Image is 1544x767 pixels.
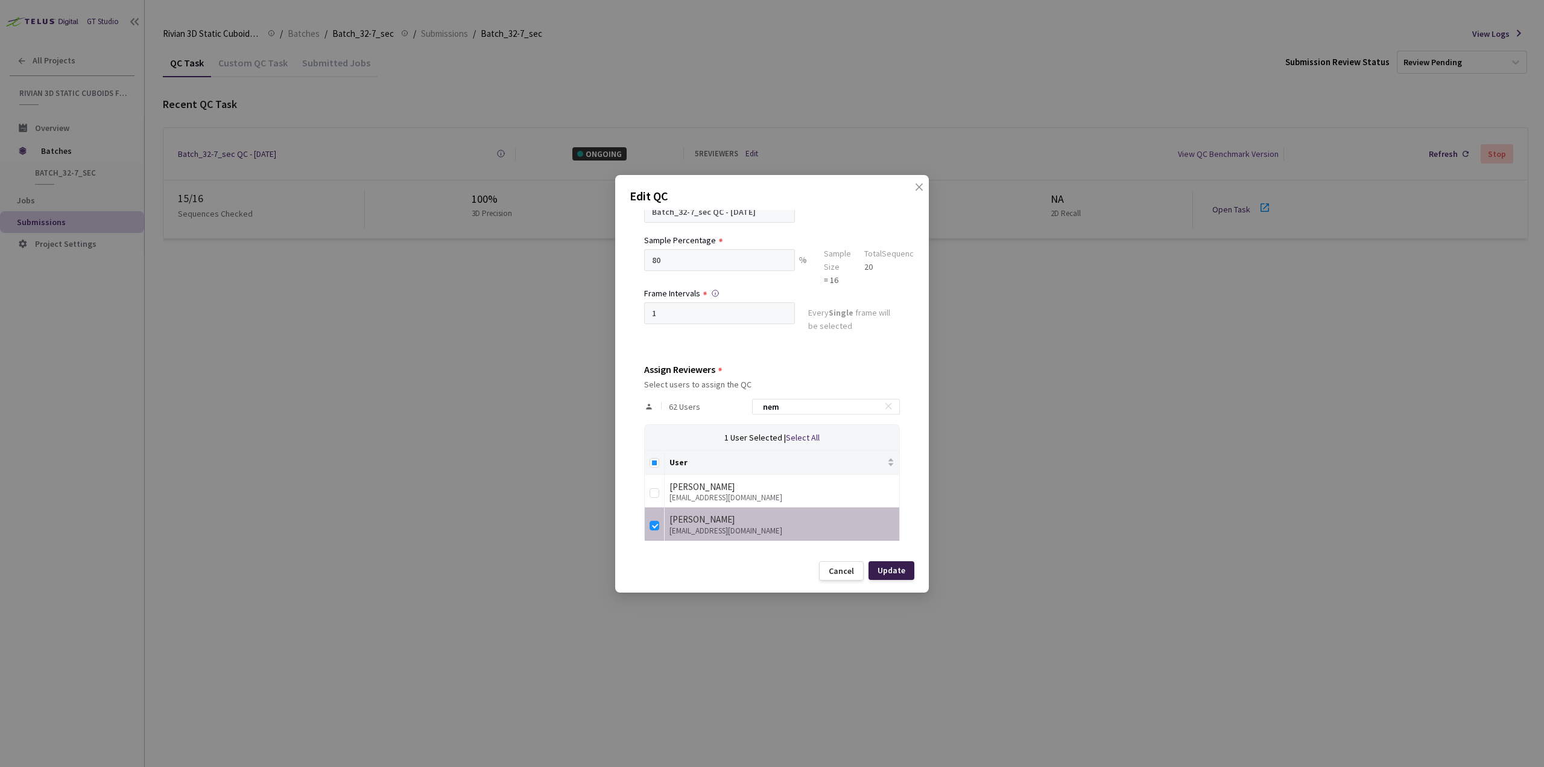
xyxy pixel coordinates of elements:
span: 1 User Selected | [724,432,786,443]
th: User [665,451,900,475]
button: Close [902,182,922,202]
span: close [914,182,924,216]
strong: Single [829,307,853,318]
div: [PERSON_NAME] [669,512,894,527]
div: [PERSON_NAME] [669,480,894,494]
div: 20 [864,260,923,273]
div: Update [878,565,905,575]
div: Sample Percentage [644,234,716,247]
div: Every frame will be selected [808,306,900,335]
input: e.g. 10 [644,249,795,271]
span: 62 Users [669,402,700,412]
div: Cancel [829,566,854,576]
input: Enter frame interval [644,302,795,324]
div: Sample Size [824,247,851,273]
div: % [795,249,811,287]
div: Select users to assign the QC [644,380,900,389]
p: Edit QC [630,187,914,205]
span: Select All [786,432,820,443]
div: [EMAIL_ADDRESS][DOMAIN_NAME] [669,494,894,502]
div: Frame Intervals [644,287,700,300]
div: Total Sequences [864,247,923,260]
div: Assign Reviewers [644,364,715,375]
span: User [669,457,885,467]
div: [EMAIL_ADDRESS][DOMAIN_NAME] [669,527,894,535]
div: = 16 [824,273,851,287]
input: Search [756,399,884,414]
